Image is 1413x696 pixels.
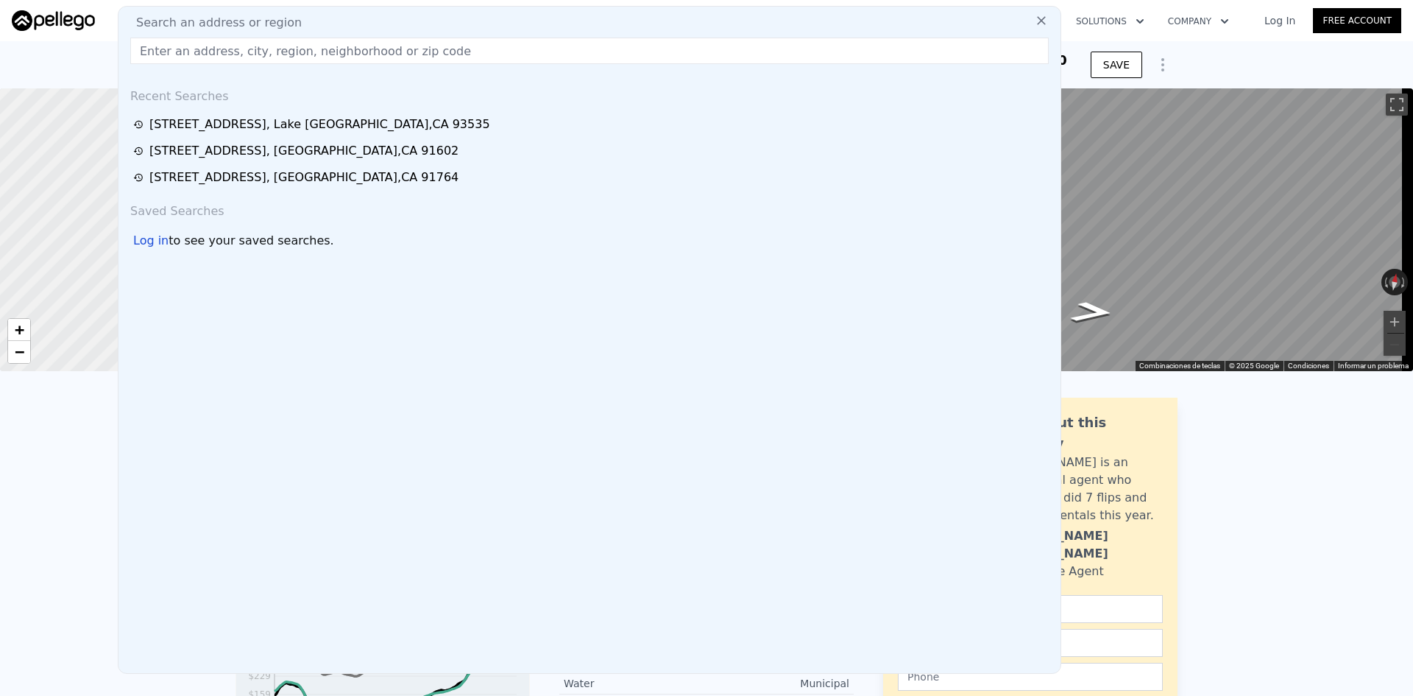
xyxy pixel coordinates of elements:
span: − [15,342,24,361]
tspan: $229 [248,671,271,681]
button: Show Options [1148,50,1177,80]
button: SAVE [1091,52,1142,78]
div: [PERSON_NAME] is an active local agent who personally did 7 flips and bought 3 rentals this year. [999,454,1163,524]
a: Log In [1247,13,1313,28]
button: Rotar en sentido antihorario [1381,269,1389,295]
button: Solutions [1064,8,1156,35]
button: Acercar [1384,311,1406,333]
button: Alejar [1384,334,1406,356]
a: [STREET_ADDRESS], [GEOGRAPHIC_DATA],CA 91602 [133,142,1050,160]
input: Enter an address, city, region, neighborhood or zip code [130,38,1049,64]
div: [STREET_ADDRESS] , [GEOGRAPHIC_DATA] , CA 91602 [149,142,458,160]
div: Ask about this property [999,412,1163,454]
div: Log in [133,232,169,250]
path: Ir al este, Newmont Ave [1052,297,1133,328]
span: © 2025 Google [1229,362,1279,370]
button: Rotar en el sentido de las manecillas del reloj [1400,269,1409,295]
a: Informar un problema [1338,362,1409,370]
a: Condiciones (se abre en una nueva pestaña) [1288,362,1329,370]
span: Search an address or region [124,14,302,32]
div: [PERSON_NAME] [PERSON_NAME] [999,527,1163,563]
span: to see your saved searches. [169,232,333,250]
img: Pellego [12,10,95,31]
a: [STREET_ADDRESS], [GEOGRAPHIC_DATA],CA 91764 [133,169,1050,186]
div: Municipal [706,676,849,691]
div: [STREET_ADDRESS] , Lake [GEOGRAPHIC_DATA] , CA 93535 [149,116,490,133]
a: Zoom in [8,319,30,341]
button: Activar o desactivar la vista de pantalla completa [1386,94,1408,116]
button: Combinaciones de teclas [1139,361,1220,371]
a: [STREET_ADDRESS], Lake [GEOGRAPHIC_DATA],CA 93535 [133,116,1050,133]
a: Free Account [1313,8,1401,33]
button: Restablecer la vista [1387,268,1402,296]
div: Saved Searches [124,191,1055,226]
span: + [15,320,24,339]
div: [STREET_ADDRESS] , [GEOGRAPHIC_DATA] , CA 91764 [149,169,458,186]
a: Zoom out [8,341,30,363]
div: Recent Searches [124,76,1055,111]
input: Phone [898,663,1163,691]
div: Water [564,676,706,691]
button: Company [1156,8,1241,35]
